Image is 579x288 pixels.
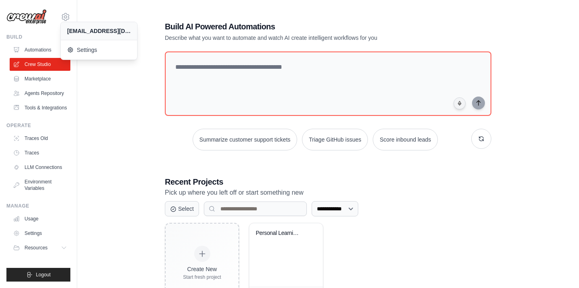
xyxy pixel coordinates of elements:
h3: Recent Projects [165,176,491,187]
div: Build [6,34,70,40]
p: Pick up where you left off or start something new [165,187,491,198]
a: LLM Connections [10,161,70,174]
div: [EMAIL_ADDRESS][DOMAIN_NAME] [67,27,131,35]
button: Click to speak your automation idea [454,97,466,109]
div: Start fresh project [183,274,221,280]
button: Select [165,201,199,216]
a: Crew Studio [10,58,70,71]
button: Logout [6,268,70,282]
a: Traces [10,146,70,159]
a: Settings [10,227,70,240]
img: Logo [6,9,47,25]
button: Summarize customer support tickets [193,129,297,150]
button: Resources [10,241,70,254]
span: Logout [36,272,51,278]
a: Environment Variables [10,175,70,195]
span: Resources [25,245,47,251]
p: Describe what you want to automate and watch AI create intelligent workflows for you [165,34,435,42]
a: Tools & Integrations [10,101,70,114]
iframe: Chat Widget [539,249,579,288]
button: Score inbound leads [373,129,438,150]
span: Settings [67,46,131,54]
div: Manage [6,203,70,209]
button: Get new suggestions [471,129,491,149]
a: Traces Old [10,132,70,145]
a: Settings [61,42,137,58]
h1: Build AI Powered Automations [165,21,435,32]
div: Create New [183,265,221,273]
a: Automations [10,43,70,56]
a: Agents Repository [10,87,70,100]
a: Usage [10,212,70,225]
a: Marketplace [10,72,70,85]
div: Operate [6,122,70,129]
div: Personal Learning Management System [256,230,304,237]
button: Triage GitHub issues [302,129,368,150]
